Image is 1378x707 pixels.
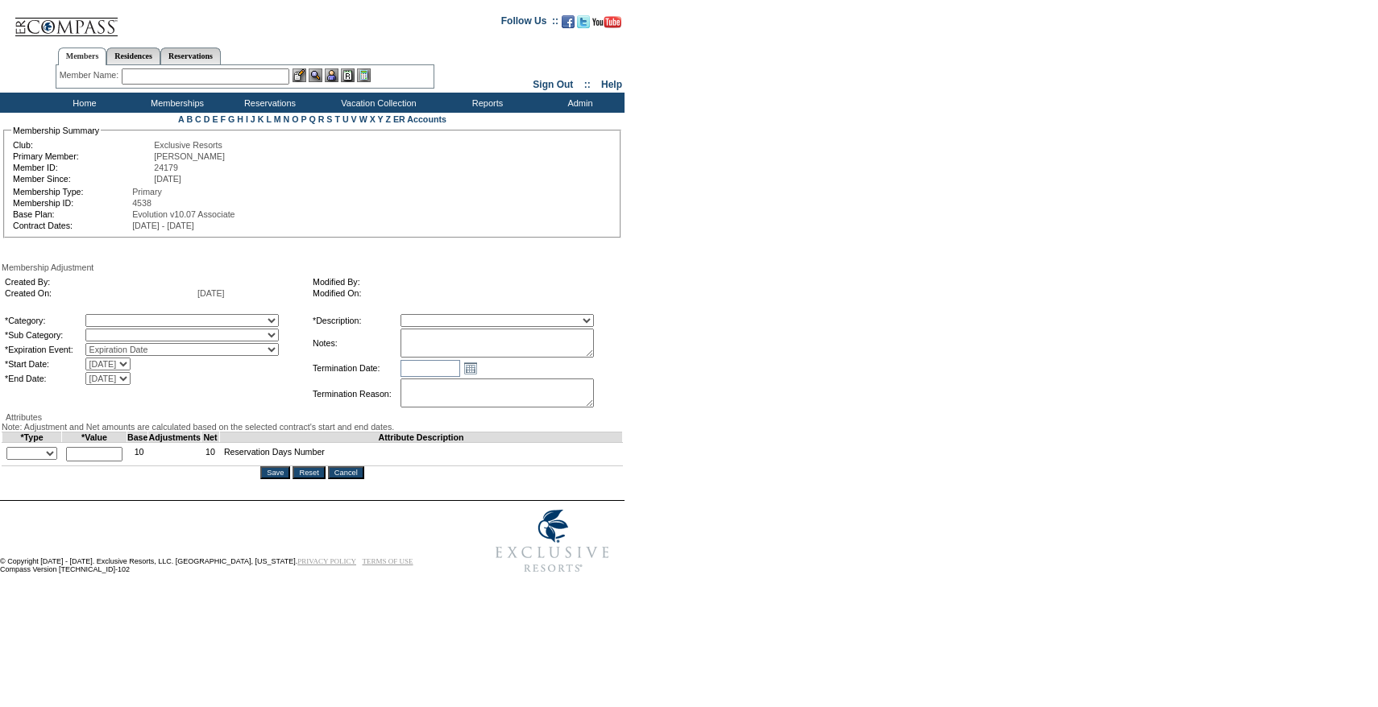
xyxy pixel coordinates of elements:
[326,114,332,124] a: S
[14,4,118,37] img: Compass Home
[127,443,148,466] td: 10
[393,114,446,124] a: ER Accounts
[301,114,307,124] a: P
[5,288,196,298] td: Created On:
[274,114,281,124] a: M
[251,114,255,124] a: J
[197,288,225,298] span: [DATE]
[260,466,290,479] input: Save
[328,466,364,479] input: Cancel
[62,432,127,443] td: *Value
[309,114,315,124] a: Q
[127,432,148,443] td: Base
[313,288,614,298] td: Modified On:
[220,114,226,124] a: F
[2,432,62,443] td: *Type
[439,93,532,113] td: Reports
[13,221,131,230] td: Contract Dates:
[577,15,590,28] img: Follow us on Twitter
[2,263,623,272] div: Membership Adjustment
[201,432,220,443] td: Net
[222,93,314,113] td: Reservations
[297,557,356,565] a: PRIVACY POLICY
[601,79,622,90] a: Help
[132,209,235,219] span: Evolution v10.07 Associate
[592,16,621,28] img: Subscribe to our YouTube Channel
[293,466,325,479] input: Reset
[13,187,131,196] td: Membership Type:
[11,126,101,135] legend: Membership Summary
[5,343,84,356] td: *Expiration Event:
[562,20,575,30] a: Become our fan on Facebook
[13,174,152,184] td: Member Since:
[13,140,152,150] td: Club:
[357,68,371,82] img: b_calculator.gif
[2,422,623,432] div: Note: Adjustment and Net amounts are calculated based on the selected contract's start and end da...
[5,358,84,370] td: *Start Date:
[129,93,222,113] td: Memberships
[58,48,107,65] a: Members
[313,329,399,358] td: Notes:
[246,114,248,124] a: I
[313,378,399,409] td: Termination Reason:
[342,114,349,124] a: U
[592,20,621,30] a: Subscribe to our YouTube Channel
[5,277,196,287] td: Created By:
[309,68,322,82] img: View
[228,114,235,124] a: G
[160,48,221,64] a: Reservations
[385,114,391,124] a: Z
[212,114,218,124] a: E
[378,114,384,124] a: Y
[132,187,162,196] span: Primary
[341,68,355,82] img: Reservations
[154,174,181,184] span: [DATE]
[584,79,591,90] span: ::
[359,114,367,124] a: W
[195,114,201,124] a: C
[154,151,225,161] span: [PERSON_NAME]
[313,277,614,287] td: Modified By:
[334,114,340,124] a: T
[186,114,193,124] a: B
[5,329,84,341] td: *Sub Category:
[501,14,558,33] td: Follow Us ::
[178,114,184,124] a: A
[313,359,399,377] td: Termination Date:
[318,114,325,124] a: R
[325,68,338,82] img: Impersonate
[351,114,357,124] a: V
[201,443,220,466] td: 10
[13,151,152,161] td: Primary Member:
[363,557,413,565] a: TERMS OF USE
[154,140,222,150] span: Exclusive Resorts
[480,501,625,581] img: Exclusive Resorts
[258,114,264,124] a: K
[314,93,439,113] td: Vacation Collection
[2,412,623,422] div: Attributes
[532,93,625,113] td: Admin
[219,432,622,443] td: Attribute Description
[284,114,290,124] a: N
[462,359,479,377] a: Open the calendar popup.
[60,68,122,82] div: Member Name:
[13,198,131,208] td: Membership ID:
[266,114,271,124] a: L
[13,209,131,219] td: Base Plan:
[5,314,84,327] td: *Category:
[293,68,306,82] img: b_edit.gif
[106,48,160,64] a: Residences
[5,372,84,385] td: *End Date:
[132,221,194,230] span: [DATE] - [DATE]
[148,432,201,443] td: Adjustments
[577,20,590,30] a: Follow us on Twitter
[132,198,151,208] span: 4538
[219,443,622,466] td: Reservation Days Number
[533,79,573,90] a: Sign Out
[313,314,399,327] td: *Description:
[154,163,178,172] span: 24179
[562,15,575,28] img: Become our fan on Facebook
[370,114,376,124] a: X
[204,114,210,124] a: D
[292,114,298,124] a: O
